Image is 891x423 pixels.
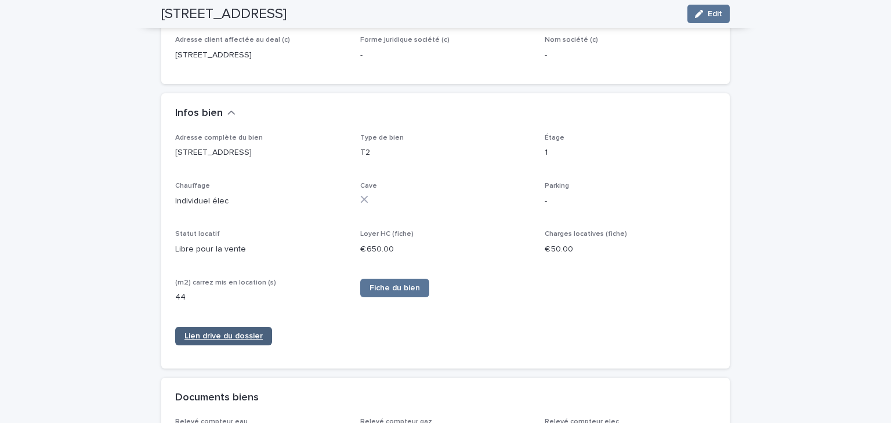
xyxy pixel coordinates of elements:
p: Libre pour la vente [175,243,346,256]
span: Forme juridique société (c) [360,37,450,43]
span: (m2) carrez mis en location (s) [175,279,276,286]
a: Fiche du bien [360,279,429,297]
button: Infos bien [175,107,236,120]
button: Edit [687,5,730,23]
h2: [STREET_ADDRESS] [161,6,287,23]
p: 44 [175,291,346,304]
span: Chauffage [175,183,210,189]
p: € 50.00 [545,243,716,256]
a: Lien drive du dossier [175,327,272,345]
p: [STREET_ADDRESS] [175,147,346,159]
p: - [545,49,716,61]
p: Individuel élec [175,195,346,207]
span: Charges locatives (fiche) [545,231,627,238]
span: Edit [708,10,722,18]
p: 1 [545,147,716,159]
h2: Infos bien [175,107,223,120]
p: - [360,49,531,61]
span: Fiche du bien [370,284,420,292]
span: Parking [545,183,569,189]
span: Type de bien [360,134,404,141]
p: - [545,195,716,207]
span: Étage [545,134,564,141]
span: Loyer HC (fiche) [360,231,414,238]
span: Statut locatif [175,231,220,238]
p: [STREET_ADDRESS] [175,49,346,61]
span: Adresse client affectée au deal (c) [175,37,290,43]
span: Cave [360,183,377,189]
p: € 650.00 [360,243,531,256]
h2: Documents biens [175,392,259,404]
span: Lien drive du dossier [184,332,263,340]
span: Adresse complète du bien [175,134,263,141]
p: T2 [360,147,531,159]
span: Nom société (c) [545,37,598,43]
